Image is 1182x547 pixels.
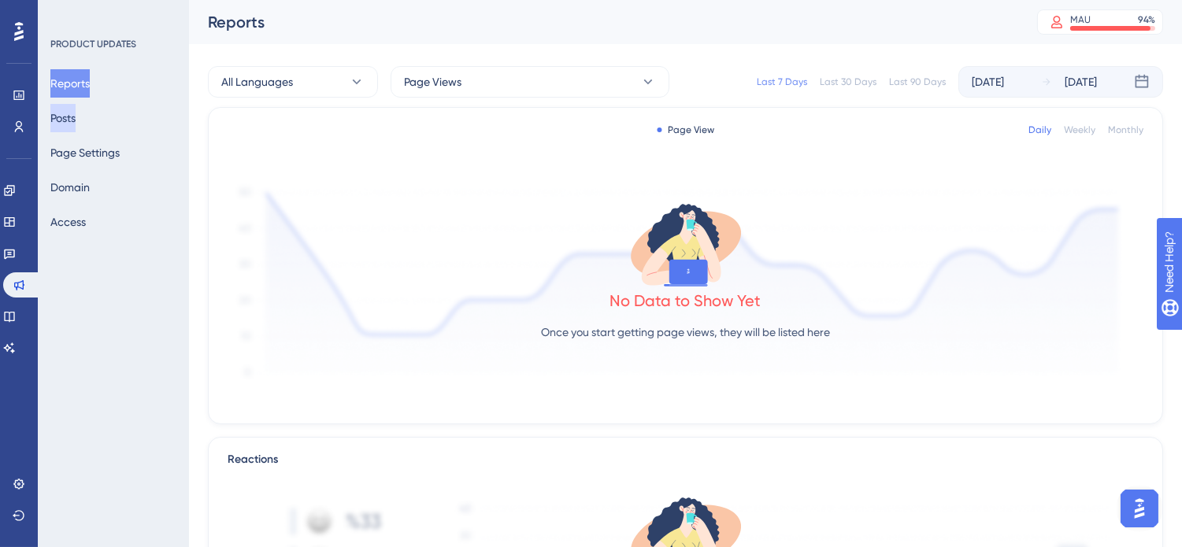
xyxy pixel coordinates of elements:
div: 94 % [1138,13,1155,26]
span: Need Help? [37,4,98,23]
div: MAU [1070,13,1091,26]
div: Daily [1028,124,1051,136]
div: PRODUCT UPDATES [50,38,136,50]
button: Reports [50,69,90,98]
p: Once you start getting page views, they will be listed here [541,323,830,342]
button: Page Views [391,66,669,98]
button: Posts [50,104,76,132]
iframe: UserGuiding AI Assistant Launcher [1116,485,1163,532]
span: All Languages [221,72,293,91]
button: Domain [50,173,90,201]
div: Last 7 Days [757,76,807,88]
div: Page View [657,124,714,136]
div: Monthly [1108,124,1143,136]
div: Reports [208,11,998,33]
button: All Languages [208,66,378,98]
div: No Data to Show Yet [610,290,761,312]
div: [DATE] [1065,72,1097,91]
div: Reactions [228,450,1143,469]
button: Access [50,208,86,236]
button: Page Settings [50,139,120,167]
span: Page Views [404,72,461,91]
div: Last 90 Days [889,76,946,88]
div: [DATE] [972,72,1004,91]
div: Weekly [1064,124,1095,136]
div: Last 30 Days [820,76,876,88]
